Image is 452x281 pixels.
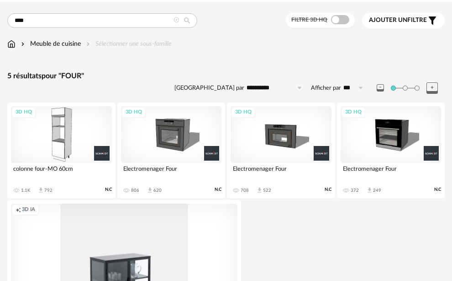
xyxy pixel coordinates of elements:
span: filtre [369,16,427,24]
div: 372 [351,188,359,193]
a: 3D HQ Electromenager Four 806 Download icon 620 N.C [117,103,226,198]
span: Download icon [147,187,153,194]
div: 3D HQ [121,107,146,118]
img: svg+xml;base64,PHN2ZyB3aWR0aD0iMTYiIGhlaWdodD0iMTYiIHZpZXdCb3g9IjAgMCAxNiAxNiIgZmlsbD0ibm9uZSIgeG... [19,39,26,49]
div: 3D HQ [341,107,366,118]
label: [GEOGRAPHIC_DATA] par [174,84,244,92]
div: 620 [153,188,162,193]
span: Ajouter un [369,17,407,23]
div: Meuble de cuisine [19,39,81,49]
img: svg+xml;base64,PHN2ZyB3aWR0aD0iMTYiIGhlaWdodD0iMTciIHZpZXdCb3g9IjAgMCAxNiAxNyIgZmlsbD0ibm9uZSIgeG... [7,39,16,49]
span: Filter icon [427,15,438,26]
span: N.C [215,187,221,193]
div: Electromenager Four [231,163,331,181]
span: N.C [434,187,441,193]
span: 3D IA [22,206,35,213]
div: 708 [241,188,249,193]
div: Electromenager Four [341,163,441,181]
span: Download icon [366,187,373,194]
div: Electromenager Four [121,163,222,181]
span: N.C [325,187,331,193]
div: 1.1K [21,188,30,193]
span: Download icon [256,187,263,194]
button: Ajouter unfiltre Filter icon [362,13,445,28]
a: 3D HQ Electromenager Four 372 Download icon 249 N.C [337,103,445,198]
span: Creation icon [16,206,21,213]
div: 792 [44,188,53,193]
label: Afficher par [311,84,341,92]
div: 522 [263,188,271,193]
span: N.C [105,187,112,193]
div: 3D HQ [11,107,36,118]
div: 5 résultats [7,71,445,81]
span: Download icon [37,187,44,194]
div: 249 [373,188,381,193]
span: pour "FOUR" [42,72,84,80]
div: 806 [131,188,139,193]
div: 3D HQ [231,107,256,118]
span: Filtre 3D HQ [291,17,327,22]
a: 3D HQ colonne four-MO 60cm 1.1K Download icon 792 N.C [7,103,116,198]
a: 3D HQ Electromenager Four 708 Download icon 522 N.C [227,103,335,198]
div: colonne four-MO 60cm [11,163,112,181]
